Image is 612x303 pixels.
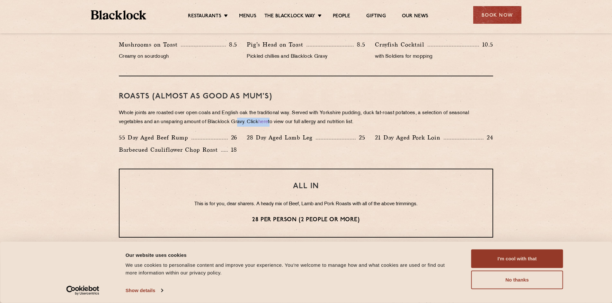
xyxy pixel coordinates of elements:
[119,40,181,49] p: Mushrooms on Toast
[366,13,386,20] a: Gifting
[228,146,237,154] p: 18
[247,133,316,142] p: 28 Day Aged Lamb Leg
[473,6,521,24] div: Book Now
[354,40,365,49] p: 8.5
[126,286,163,295] a: Show details
[119,133,191,142] p: 55 Day Aged Beef Rump
[483,133,493,142] p: 24
[132,182,480,190] h3: ALL IN
[119,92,493,101] h3: Roasts (Almost as good as Mum's)
[228,133,237,142] p: 26
[119,109,493,127] p: Whole joints are roasted over open coals and English oak the traditional way. Served with Yorkshi...
[402,13,429,20] a: Our News
[132,216,480,224] p: 28 per person (2 people or more)
[91,10,146,20] img: BL_Textured_Logo-footer-cropped.svg
[126,251,457,259] div: Our website uses cookies
[226,40,237,49] p: 8.5
[471,271,563,289] button: No thanks
[258,120,268,124] a: here
[119,52,237,61] p: Creamy on sourdough
[375,52,493,61] p: with Soldiers for mopping
[333,13,350,20] a: People
[119,145,221,154] p: Barbecued Cauliflower Chop Roast
[264,13,315,20] a: The Blacklock Way
[126,261,457,277] div: We use cookies to personalise content and improve your experience. You're welcome to manage how a...
[356,133,365,142] p: 25
[375,133,444,142] p: 21 Day Aged Pork Loin
[471,249,563,268] button: I'm cool with that
[55,286,111,295] a: Usercentrics Cookiebot - opens in a new window
[375,40,428,49] p: Crayfish Cocktail
[239,13,256,20] a: Menus
[247,52,365,61] p: Pickled chillies and Blacklock Gravy
[247,40,306,49] p: Pig’s Head on Toast
[188,13,221,20] a: Restaurants
[479,40,493,49] p: 10.5
[132,200,480,208] p: This is for you, dear sharers. A heady mix of Beef, Lamb and Pork Roasts with all of the above tr...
